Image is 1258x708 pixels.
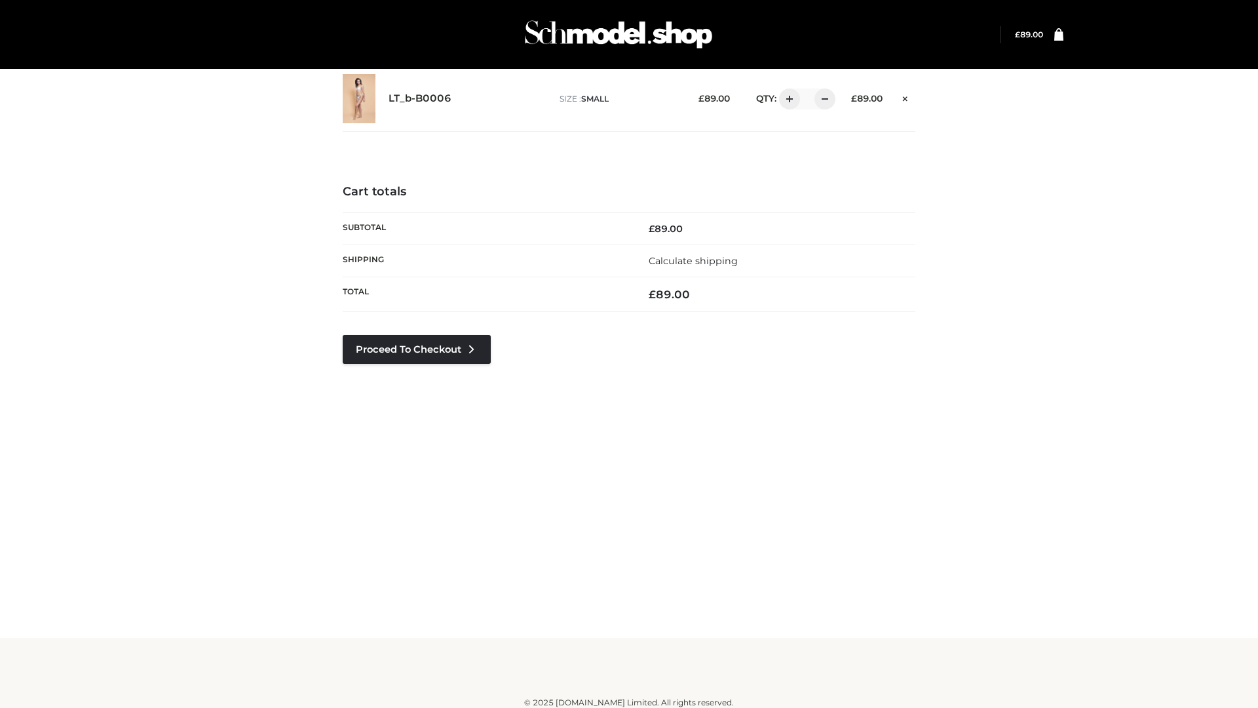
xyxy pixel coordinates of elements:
span: £ [698,93,704,104]
a: LT_b-B0006 [389,92,451,105]
bdi: 89.00 [698,93,730,104]
a: Calculate shipping [649,255,738,267]
img: Schmodel Admin 964 [520,9,717,60]
bdi: 89.00 [1015,29,1043,39]
bdi: 89.00 [649,223,683,235]
bdi: 89.00 [649,288,690,301]
th: Total [343,277,629,312]
p: size : [560,93,678,105]
span: SMALL [581,94,609,104]
span: £ [1015,29,1020,39]
bdi: 89.00 [851,93,883,104]
span: £ [851,93,857,104]
a: £89.00 [1015,29,1043,39]
th: Subtotal [343,212,629,245]
div: QTY: [743,88,831,109]
h4: Cart totals [343,185,915,199]
a: Remove this item [896,88,915,106]
a: Proceed to Checkout [343,335,491,364]
span: £ [649,288,656,301]
th: Shipping [343,245,629,277]
span: £ [649,223,655,235]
